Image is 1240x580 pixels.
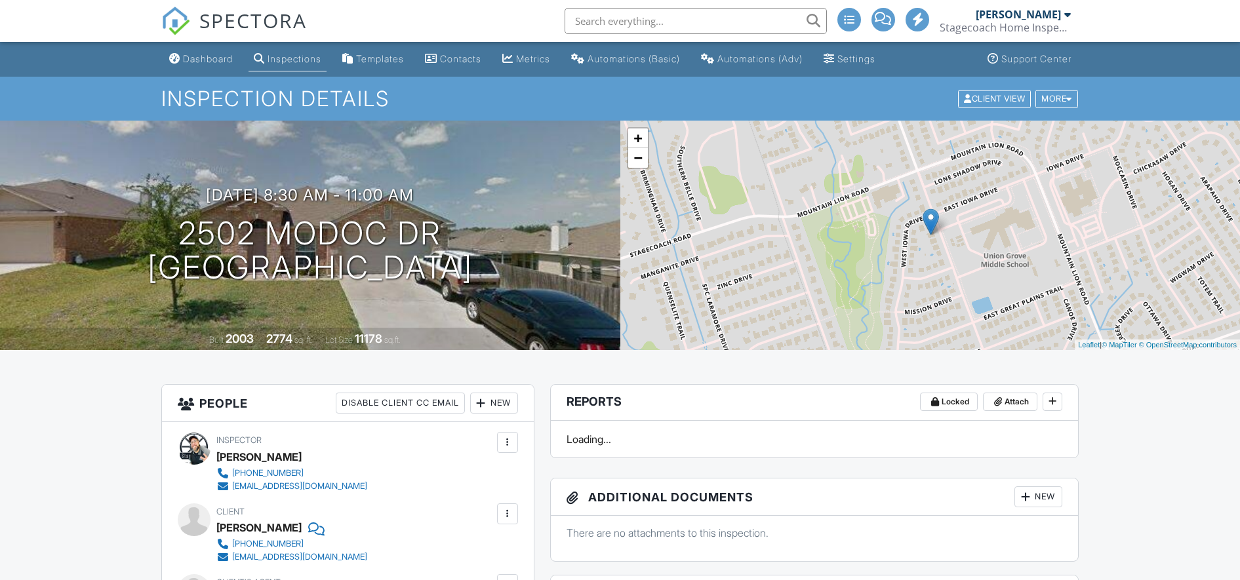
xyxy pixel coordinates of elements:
[216,537,367,551] a: [PHONE_NUMBER]
[199,7,307,34] span: SPECTORA
[183,53,233,64] div: Dashboard
[249,47,327,71] a: Inspections
[565,8,827,34] input: Search everything...
[628,128,648,148] a: Zoom in
[1078,341,1100,349] a: Leaflet
[336,393,465,414] div: Disable Client CC Email
[266,332,292,345] div: 2774
[161,87,1079,110] h1: Inspection Details
[162,385,534,422] h3: People
[294,335,313,345] span: sq. ft.
[216,435,262,445] span: Inspector
[232,552,367,562] div: [EMAIL_ADDRESS][DOMAIN_NAME]
[216,518,302,537] div: [PERSON_NAME]
[216,447,302,467] div: [PERSON_NAME]
[958,90,1031,107] div: Client View
[837,53,875,64] div: Settings
[206,186,414,204] h3: [DATE] 8:30 am - 11:00 am
[355,332,382,345] div: 11178
[216,507,245,516] span: Client
[268,53,321,64] div: Inspections
[1102,341,1137,349] a: © MapTiler
[209,335,224,345] span: Built
[232,539,304,549] div: [PHONE_NUMBER]
[148,216,473,286] h1: 2502 Modoc Dr [GEOGRAPHIC_DATA]
[420,47,487,71] a: Contacts
[325,335,353,345] span: Lot Size
[976,8,1061,21] div: [PERSON_NAME]
[588,53,680,64] div: Automations (Basic)
[566,47,685,71] a: Automations (Basic)
[384,335,401,345] span: sq.ft.
[440,53,481,64] div: Contacts
[232,481,367,492] div: [EMAIL_ADDRESS][DOMAIN_NAME]
[717,53,803,64] div: Automations (Adv)
[818,47,881,71] a: Settings
[216,467,367,480] a: [PHONE_NUMBER]
[337,47,409,71] a: Templates
[567,526,1063,540] p: There are no attachments to this inspection.
[957,93,1034,103] a: Client View
[516,53,550,64] div: Metrics
[161,7,190,35] img: The Best Home Inspection Software - Spectora
[1139,341,1237,349] a: © OpenStreetMap contributors
[696,47,808,71] a: Automations (Advanced)
[1035,90,1078,107] div: More
[1075,339,1240,351] div: |
[982,47,1077,71] a: Support Center
[497,47,555,71] a: Metrics
[226,332,254,345] div: 2003
[161,18,307,45] a: SPECTORA
[216,480,367,493] a: [EMAIL_ADDRESS][DOMAIN_NAME]
[164,47,238,71] a: Dashboard
[470,393,518,414] div: New
[1001,53,1071,64] div: Support Center
[628,148,648,168] a: Zoom out
[216,551,367,564] a: [EMAIL_ADDRESS][DOMAIN_NAME]
[940,21,1071,34] div: Stagecoach Home Inspections, LLC
[232,468,304,478] div: [PHONE_NUMBER]
[1014,486,1062,507] div: New
[551,478,1079,516] h3: Additional Documents
[356,53,404,64] div: Templates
